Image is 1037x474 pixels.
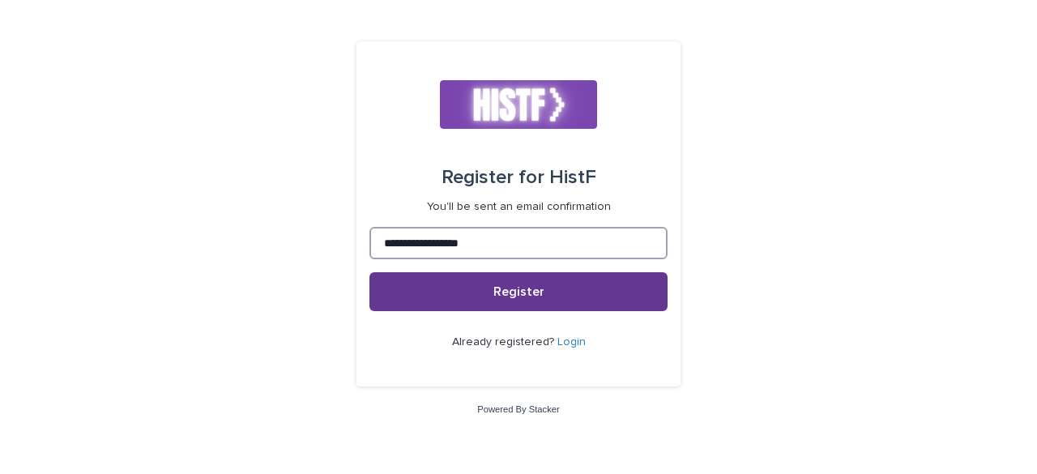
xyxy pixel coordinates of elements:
[369,272,668,311] button: Register
[452,336,557,348] span: Already registered?
[493,285,544,298] span: Register
[442,155,596,200] div: HistF
[427,200,611,214] p: You'll be sent an email confirmation
[440,80,598,129] img: k2lX6XtKT2uGl0LI8IDL
[557,336,586,348] a: Login
[442,168,544,187] span: Register for
[477,404,559,414] a: Powered By Stacker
